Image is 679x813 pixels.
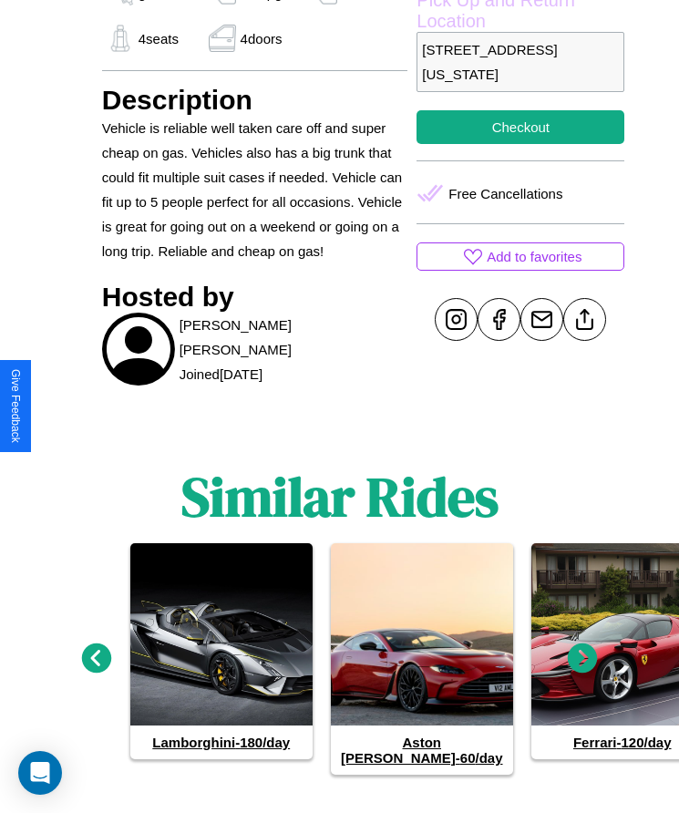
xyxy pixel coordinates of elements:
[417,32,624,92] p: [STREET_ADDRESS][US_STATE]
[102,116,408,263] p: Vehicle is reliable well taken care off and super cheap on gas. Vehicles also has a big trunk tha...
[417,242,624,271] button: Add to favorites
[139,26,179,51] p: 4 seats
[181,459,499,534] h1: Similar Rides
[448,181,562,206] p: Free Cancellations
[417,110,624,144] button: Checkout
[241,26,283,51] p: 4 doors
[180,313,408,362] p: [PERSON_NAME] [PERSON_NAME]
[102,25,139,52] img: gas
[130,726,313,759] h4: Lamborghini - 180 /day
[331,726,513,775] h4: Aston [PERSON_NAME] - 60 /day
[18,751,62,795] div: Open Intercom Messenger
[130,543,313,759] a: Lamborghini-180/day
[180,362,262,386] p: Joined [DATE]
[204,25,241,52] img: gas
[9,369,22,443] div: Give Feedback
[487,244,581,269] p: Add to favorites
[102,85,408,116] h3: Description
[102,282,408,313] h3: Hosted by
[331,543,513,775] a: Aston [PERSON_NAME]-60/day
